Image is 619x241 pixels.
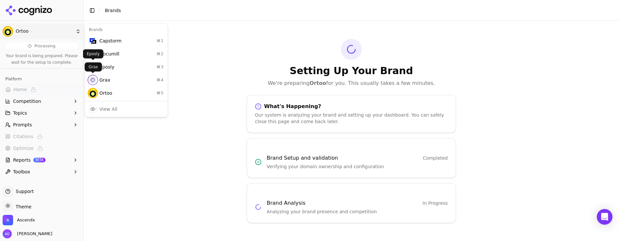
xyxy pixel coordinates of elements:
[88,62,98,72] img: Eposly
[157,38,164,43] span: ⌘ 1
[86,47,166,60] div: Documill
[85,24,168,117] div: Current brand: Ortoo
[86,73,166,87] div: Grax
[86,60,166,73] div: Eposly
[89,64,98,70] p: Grax
[88,75,98,85] img: Grax
[86,34,166,47] div: Capstorm
[86,25,166,34] div: Brands
[99,106,117,112] div: View All
[88,36,98,46] img: Capstorm
[88,49,98,59] img: Documill
[157,90,164,96] span: ⌘ 5
[157,51,164,56] span: ⌘ 2
[87,51,100,56] p: Eposly
[157,64,164,70] span: ⌘ 3
[88,88,98,98] img: Ortoo
[157,77,164,83] span: ⌘ 4
[86,87,166,100] div: Ortoo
